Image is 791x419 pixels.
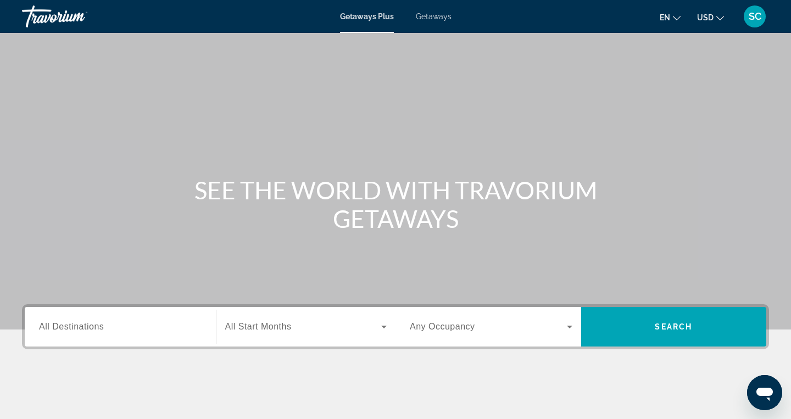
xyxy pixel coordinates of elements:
[22,2,132,31] a: Travorium
[190,176,601,233] h1: SEE THE WORLD WITH TRAVORIUM GETAWAYS
[749,11,761,22] span: SC
[581,307,767,347] button: Search
[340,12,394,21] a: Getaways Plus
[225,322,292,331] span: All Start Months
[697,13,714,22] span: USD
[740,5,769,28] button: User Menu
[416,12,452,21] a: Getaways
[39,322,104,331] span: All Destinations
[660,13,670,22] span: en
[747,375,782,410] iframe: Bouton de lancement de la fenêtre de messagerie
[655,322,692,331] span: Search
[25,307,766,347] div: Search widget
[410,322,475,331] span: Any Occupancy
[697,9,724,25] button: Change currency
[660,9,681,25] button: Change language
